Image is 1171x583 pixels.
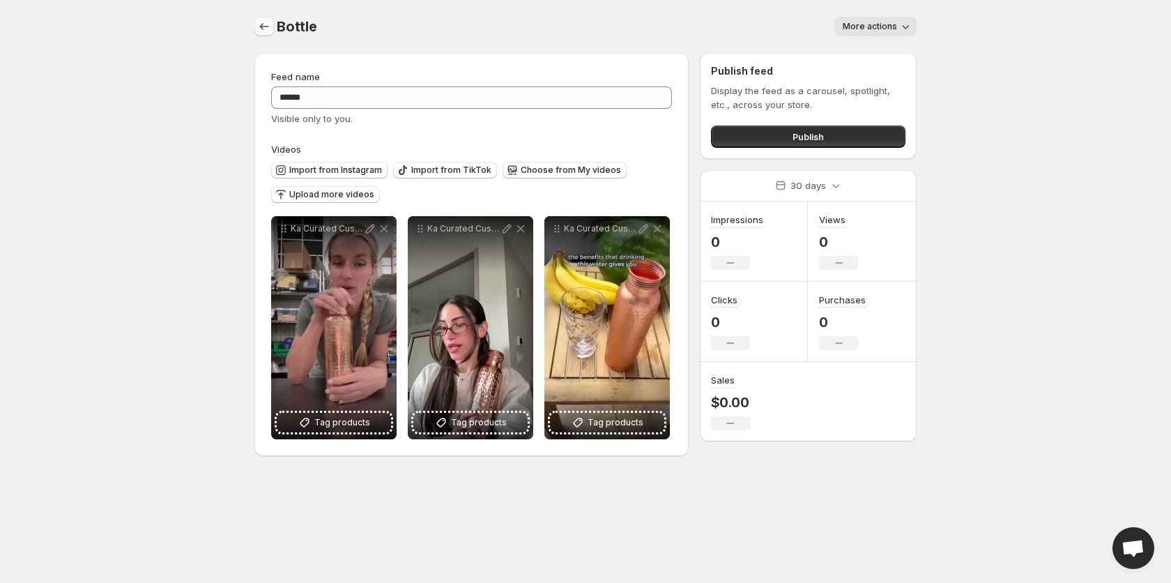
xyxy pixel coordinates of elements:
p: Display the feed as a carousel, spotlight, etc., across your store. [711,84,905,112]
span: Tag products [451,416,507,430]
button: Tag products [550,413,664,432]
button: Tag products [277,413,391,432]
h3: Purchases [819,293,866,307]
p: 30 days [790,179,826,192]
button: Choose from My videos [503,162,627,179]
p: Ka Curated Customize ka-curated Shopify [564,223,636,234]
button: Upload more videos [271,186,380,203]
p: $0.00 [711,394,750,411]
button: Tag products [413,413,528,432]
p: 0 [819,314,866,331]
span: Videos [271,144,301,155]
h3: Sales [711,373,735,387]
span: Publish [793,130,824,144]
div: Ka Curated Customize ka-curated Shopify 2Tag products [271,216,397,439]
h3: Clicks [711,293,737,307]
button: Import from TikTok [393,162,497,179]
p: Ka Curated Customize ka-curated Shopify 2 [291,223,363,234]
p: 0 [711,234,763,250]
h2: Publish feed [711,64,905,78]
span: Upload more videos [289,189,374,200]
button: More actions [834,17,917,36]
span: Import from TikTok [411,165,491,176]
p: 0 [819,234,858,250]
span: Import from Instagram [289,165,382,176]
span: Tag products [588,416,643,430]
h3: Views [819,213,845,227]
span: Visible only to you. [271,113,353,124]
h3: Impressions [711,213,763,227]
button: Settings [254,17,274,36]
p: Ka Curated Customize ka-curated Shopify 1 [427,223,500,234]
div: Ka Curated Customize ka-curated ShopifyTag products [544,216,670,439]
span: More actions [843,21,897,32]
span: Choose from My videos [521,165,621,176]
span: Feed name [271,71,320,82]
div: Ka Curated Customize ka-curated Shopify 1Tag products [408,216,533,439]
button: Publish [711,126,905,148]
button: Import from Instagram [271,162,388,179]
a: Open chat [1112,527,1154,569]
p: 0 [711,314,750,331]
span: Bottle [277,18,317,35]
span: Tag products [314,416,370,430]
